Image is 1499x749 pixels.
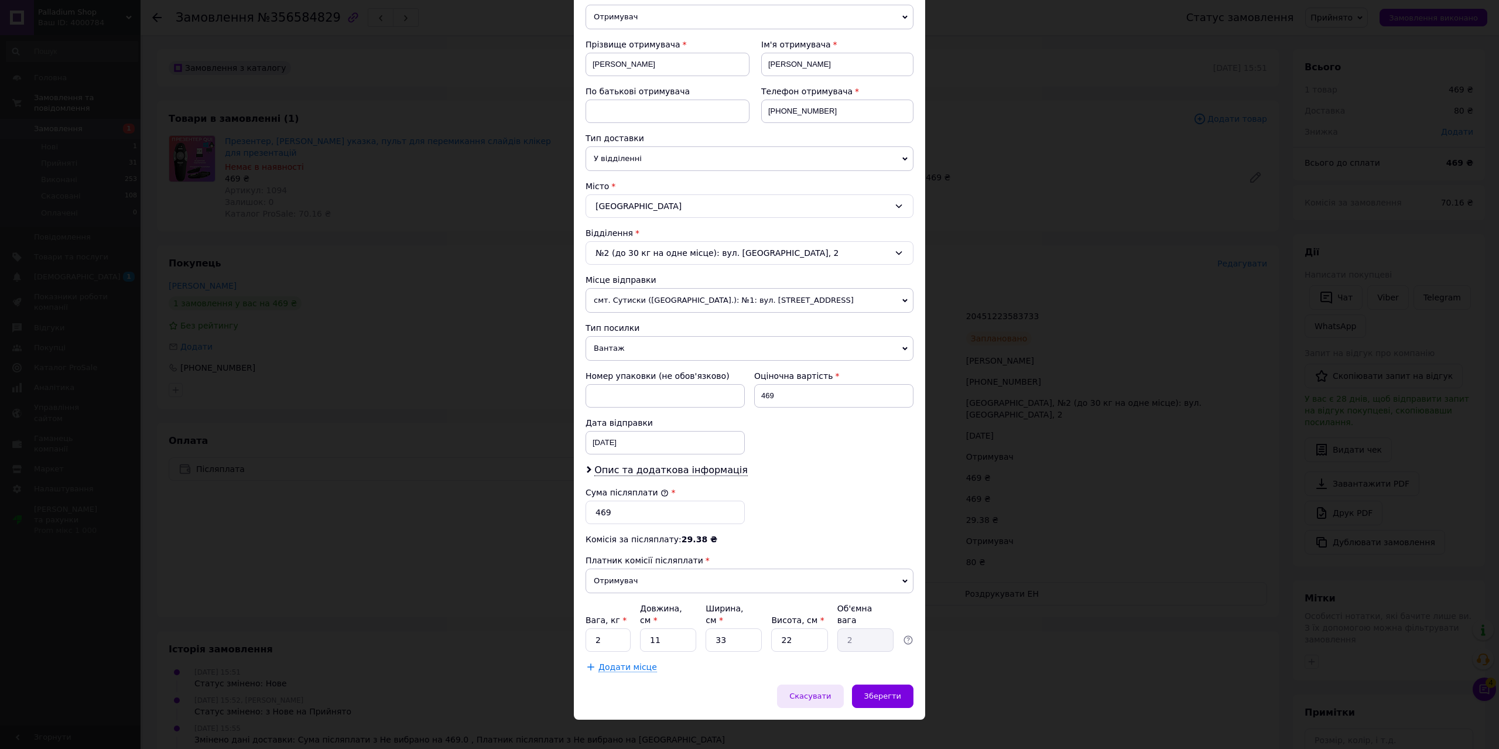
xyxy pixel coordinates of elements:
[789,692,831,700] span: Скасувати
[761,100,913,123] input: +380
[598,662,657,672] span: Додати місце
[706,604,743,625] label: Ширина, см
[586,146,913,171] span: У відділенні
[586,370,745,382] div: Номер упаковки (не обов'язково)
[586,227,913,239] div: Відділення
[586,533,913,545] div: Комісія за післяплату:
[586,323,639,333] span: Тип посилки
[771,615,824,625] label: Висота, см
[586,87,690,96] span: По батькові отримувача
[640,604,682,625] label: Довжина, см
[586,556,703,565] span: Платник комісії післяплати
[586,275,656,285] span: Місце відправки
[864,692,901,700] span: Зберегти
[586,180,913,192] div: Місто
[837,603,894,626] div: Об'ємна вага
[761,40,831,49] span: Ім'я отримувача
[586,134,644,143] span: Тип доставки
[682,535,717,544] span: 29.38 ₴
[761,87,853,96] span: Телефон отримувача
[754,370,913,382] div: Оціночна вартість
[586,5,913,29] span: Отримувач
[586,569,913,593] span: Отримувач
[586,288,913,313] span: смт. Сутиски ([GEOGRAPHIC_DATA].): №1: вул. [STREET_ADDRESS]
[586,417,745,429] div: Дата відправки
[594,464,748,476] span: Опис та додаткова інформація
[586,615,627,625] label: Вага, кг
[586,40,680,49] span: Прізвище отримувача
[586,241,913,265] div: №2 (до 30 кг на одне місце): вул. [GEOGRAPHIC_DATA], 2
[586,336,913,361] span: Вантаж
[586,194,913,218] div: [GEOGRAPHIC_DATA]
[586,488,669,497] label: Сума післяплати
